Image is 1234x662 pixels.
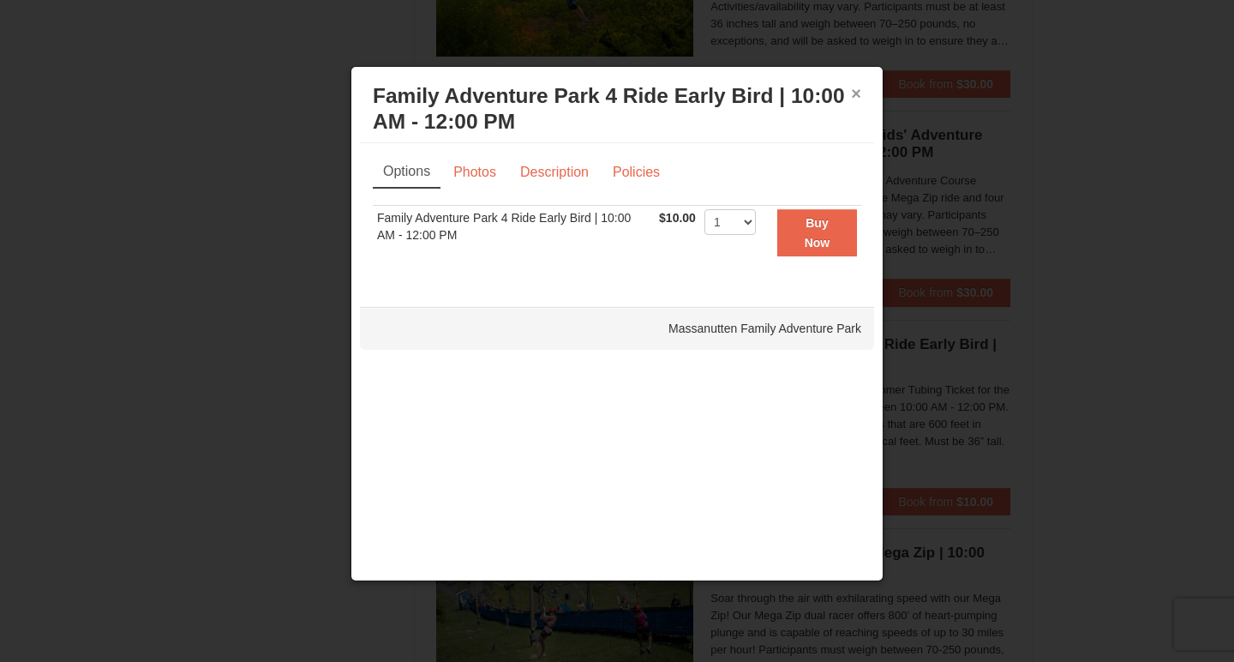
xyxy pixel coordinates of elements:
a: Options [373,156,440,189]
button: Buy Now [777,209,857,256]
a: Description [509,156,600,189]
h3: Family Adventure Park 4 Ride Early Bird | 10:00 AM - 12:00 PM [373,83,861,135]
strong: Buy Now [805,216,830,249]
td: Family Adventure Park 4 Ride Early Bird | 10:00 AM - 12:00 PM [373,206,655,260]
button: × [851,85,861,102]
a: Policies [602,156,671,189]
span: $10.00 [659,211,696,225]
div: Massanutten Family Adventure Park [360,307,874,350]
a: Photos [442,156,507,189]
